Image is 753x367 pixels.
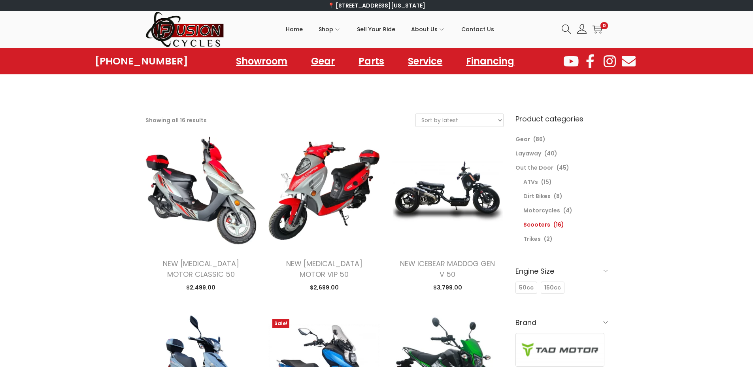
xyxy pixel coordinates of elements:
[351,52,392,70] a: Parts
[310,284,339,291] span: 2,699.00
[225,11,556,47] nav: Primary navigation
[433,284,462,291] span: 3,799.00
[310,284,313,291] span: $
[411,19,438,39] span: About Us
[515,164,553,172] a: Out the Door
[163,259,239,279] a: NEW [MEDICAL_DATA] MOTOR CLASSIC 50
[186,284,190,291] span: $
[286,19,303,39] span: Home
[533,135,545,143] span: (86)
[515,262,608,280] h6: Engine Size
[357,19,395,39] span: Sell Your Ride
[523,235,541,243] a: Trikes
[554,192,562,200] span: (8)
[433,284,437,291] span: $
[523,192,551,200] a: Dirt Bikes
[411,11,445,47] a: About Us
[515,135,530,143] a: Gear
[319,11,341,47] a: Shop
[523,206,560,214] a: Motorcycles
[544,235,553,243] span: (2)
[557,164,569,172] span: (45)
[515,313,608,332] h6: Brand
[515,114,608,124] h6: Product categories
[523,221,550,229] a: Scooters
[516,333,604,366] img: Tao Motor
[319,19,333,39] span: Shop
[416,114,503,127] select: Shop order
[553,221,564,229] span: (16)
[286,259,362,279] a: NEW [MEDICAL_DATA] MOTOR VIP 50
[563,206,572,214] span: (4)
[458,52,522,70] a: Financing
[145,11,225,48] img: Woostify retina logo
[286,11,303,47] a: Home
[461,19,494,39] span: Contact Us
[228,52,295,70] a: Showroom
[541,178,552,186] span: (15)
[328,2,425,9] a: 📍 [STREET_ADDRESS][US_STATE]
[515,149,541,157] a: Layaway
[593,25,602,34] a: 0
[145,115,207,126] p: Showing all 16 results
[523,178,538,186] a: ATVs
[400,259,495,279] a: NEW ICEBEAR MADDOG GEN V 50
[461,11,494,47] a: Contact Us
[228,52,522,70] nav: Menu
[303,52,343,70] a: Gear
[544,284,561,292] span: 150cc
[186,284,215,291] span: 2,499.00
[519,284,534,292] span: 50cc
[544,149,557,157] span: (40)
[95,56,188,67] a: [PHONE_NUMBER]
[357,11,395,47] a: Sell Your Ride
[400,52,450,70] a: Service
